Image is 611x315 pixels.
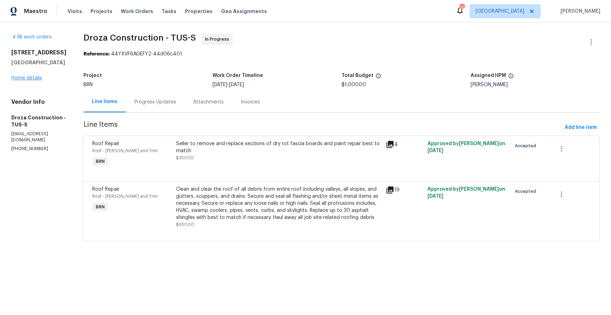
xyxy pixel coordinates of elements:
span: Approved by [PERSON_NAME] on [427,141,505,153]
span: Line Items [83,121,562,134]
a: Home details [11,76,42,81]
h4: Vendor Info [11,99,66,106]
span: [PERSON_NAME] [558,8,600,15]
div: 21 [459,4,464,11]
span: Geo Assignments [221,8,267,15]
span: BRN [93,203,107,210]
a: All work orders [11,35,52,40]
span: Accepted [515,142,539,149]
button: Add line item [562,121,600,134]
h5: Assigned HPM [471,73,506,78]
div: Progress Updates [134,99,176,106]
span: Projects [91,8,112,15]
span: BRN [93,158,107,165]
div: [PERSON_NAME] [471,82,600,87]
div: Invoices [241,99,260,106]
span: [DATE] [427,194,443,199]
span: Properties [185,8,213,15]
div: 44YXVF6AGEFY2-44d06c401 [83,50,600,58]
span: [DATE] [427,148,443,153]
span: Roof Repair [92,187,120,192]
span: [DATE] [213,82,227,87]
h5: Droza Construction - TUS-S [11,114,66,128]
span: $1,000.00 [342,82,366,87]
span: [GEOGRAPHIC_DATA] [476,8,524,15]
span: [DATE] [229,82,244,87]
span: Visits [68,8,82,15]
b: Reference: [83,52,110,57]
div: 4 [386,140,423,149]
div: Clean and clear the roof of all debris from entire roof including valleys, all slopes, and gutter... [176,186,382,221]
span: BRN [83,82,93,87]
span: In Progress [205,36,232,43]
span: The hpm assigned to this work order. [508,73,514,82]
span: Roof Repair [92,141,120,146]
h2: [STREET_ADDRESS] [11,49,66,56]
h5: Total Budget [342,73,373,78]
h5: Work Order Timeline [213,73,263,78]
span: $650.00 [176,222,194,227]
p: [EMAIL_ADDRESS][DOMAIN_NAME] [11,131,66,143]
span: Approved by [PERSON_NAME] on [427,187,505,199]
span: Droza Construction - TUS-S [83,34,196,42]
span: Roof - [PERSON_NAME] and Trim [92,149,158,153]
span: - [213,82,244,87]
div: 19 [386,186,423,194]
span: The total cost of line items that have been proposed by Opendoor. This sum includes line items th... [376,73,381,82]
span: Add line item [565,123,597,132]
span: Maestro [24,8,47,15]
div: Seller to remove and replace sections of dry rot fascia boards and paint repair best to match [176,140,382,154]
span: Tasks [162,9,176,14]
span: Roof - [PERSON_NAME] and Trim [92,194,158,198]
h5: Project [83,73,102,78]
div: Line Items [92,98,117,105]
p: [PHONE_NUMBER] [11,146,66,152]
div: Attachments [193,99,224,106]
span: Work Orders [121,8,153,15]
h5: [GEOGRAPHIC_DATA] [11,59,66,66]
span: $350.00 [176,156,194,160]
span: Accepted [515,188,539,195]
